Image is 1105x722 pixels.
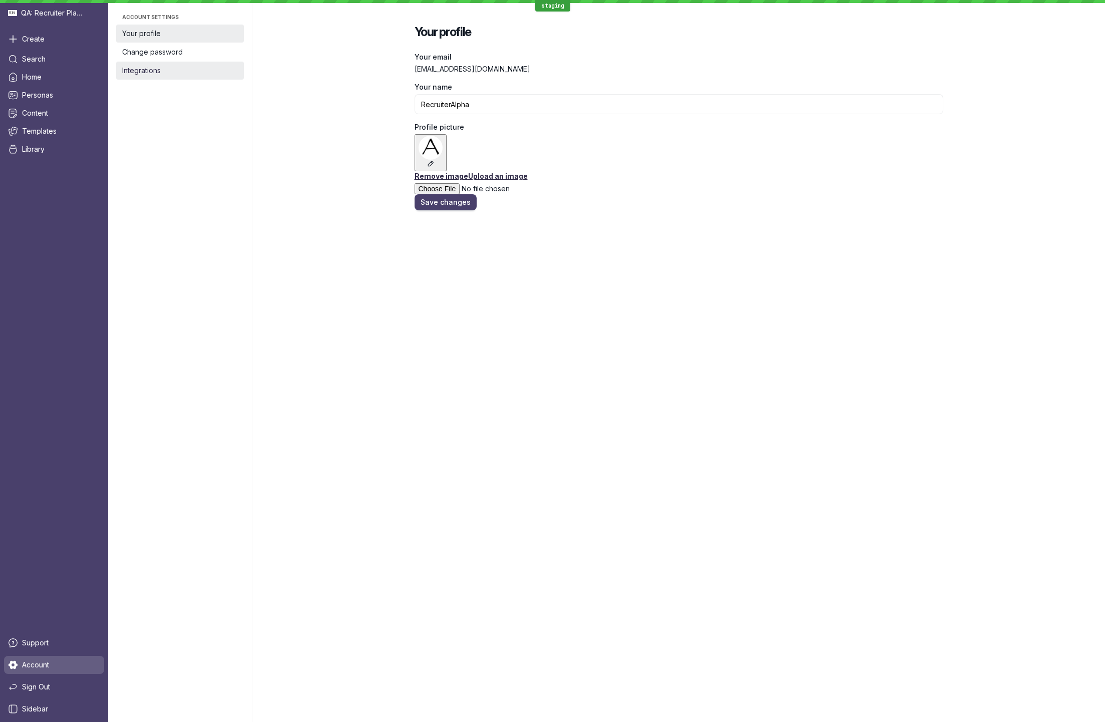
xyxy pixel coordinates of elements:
a: Sidebar [4,700,104,718]
img: QA: Recruiter Playground avatar [8,9,17,18]
a: Library [4,140,104,158]
a: Integrations [116,62,244,80]
span: Content [22,108,48,118]
span: Support [22,638,49,648]
span: [EMAIL_ADDRESS][DOMAIN_NAME] [415,64,943,74]
a: Search [4,50,104,68]
button: RecruiterAlpha avatar [415,134,447,171]
span: Your profile [122,29,238,39]
a: Templates [4,122,104,140]
button: Create [4,30,104,48]
span: Your email [415,52,452,62]
a: Account [4,656,104,674]
a: Your profile [116,25,244,43]
a: Home [4,68,104,86]
a: Upload an image [468,172,528,180]
a: Sign Out [4,678,104,696]
span: Templates [22,126,57,136]
a: Content [4,104,104,122]
a: Support [4,634,104,652]
span: Sign Out [22,682,50,692]
span: Personas [22,90,53,100]
button: Save changes [415,194,477,210]
span: Change password [122,47,238,57]
span: Integrations [122,66,238,76]
span: Account [22,660,49,670]
span: Create [22,34,45,44]
span: Profile picture [415,122,464,132]
h2: Your profile [415,24,943,40]
span: QA: Recruiter Playground [21,8,85,18]
span: Search [22,54,46,64]
img: RecruiterAlpha avatar [419,136,443,160]
a: Remove image [415,172,468,180]
span: Account settings [122,14,238,20]
a: Change password [116,43,244,61]
a: Personas [4,86,104,104]
span: Library [22,144,45,154]
span: Home [22,72,42,82]
div: QA: Recruiter Playground [4,4,104,22]
span: Sidebar [22,704,48,714]
span: Your name [415,82,452,92]
span: Save changes [421,197,471,207]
